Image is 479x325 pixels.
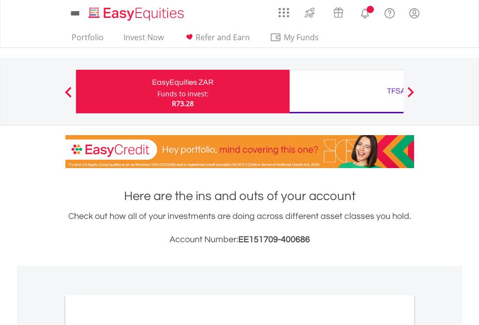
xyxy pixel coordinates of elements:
a: Notifications [353,2,377,22]
a: Invest Now [120,32,168,47]
a: Home page [85,2,188,22]
div: Funds to invest: [157,89,209,99]
button: Previous [59,92,78,101]
img: grid-menu-icon.svg [278,7,289,18]
button: Next [401,92,420,101]
span: Refer and Earn [196,32,250,43]
a: FAQ's and Support [377,2,402,22]
img: thrive-v2.svg [302,5,318,20]
img: EasyCredit Promotion Banner [65,135,414,168]
h1: Here are the ins and outs of your account [65,187,414,205]
a: My Profile [402,2,427,24]
span: My Funds [270,31,333,44]
span: EE151709-400686 [238,235,310,244]
img: vouchers-v2.svg [330,5,346,20]
span: R73.28 [172,99,194,108]
div: Check out how all of your investments are doing across different asset classes you hold. [65,210,414,247]
img: EasyEquities_Logo.png [87,6,188,22]
a: AppsGrid [272,2,295,18]
a: Portfolio [68,32,108,47]
a: Refer and Earn [180,32,254,47]
div: EasyEquities ZAR [82,76,284,89]
h3: Account Number: [65,233,414,247]
a: Vouchers [324,2,353,20]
